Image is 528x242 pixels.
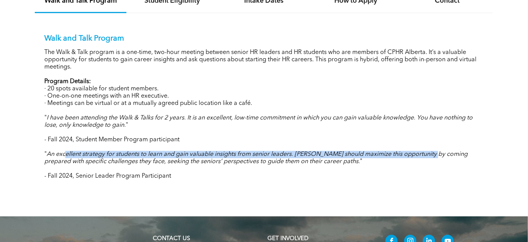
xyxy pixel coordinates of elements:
a: CONTACT US [153,236,190,242]
p: " " [44,151,484,165]
p: Walk and Talk Program [44,34,484,43]
p: - Fall 2024, Student Member Program participant [44,136,484,144]
span: GET INVOLVED [267,236,308,242]
p: · One-on-one meetings with an HR executive. [44,93,484,100]
em: I have been attending the Walk & Talks for 2 years. It is an excellent, low-time commitment in wh... [44,115,473,128]
p: The Walk & Talk program is a one-time, two-hour meeting between senior HR leaders and HR students... [44,49,484,71]
p: " " [44,114,484,129]
strong: Program Details: [44,78,91,85]
p: · 20 spots available for student members. [44,85,484,93]
p: - Fall 2024, Senior Leader Program Participant [44,173,484,180]
em: An excellent strategy for students to learn and gain valuable insights from senior leaders. [PERS... [44,151,468,165]
p: · Meetings can be virtual or at a mutually agreed public location like a café. [44,100,484,107]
